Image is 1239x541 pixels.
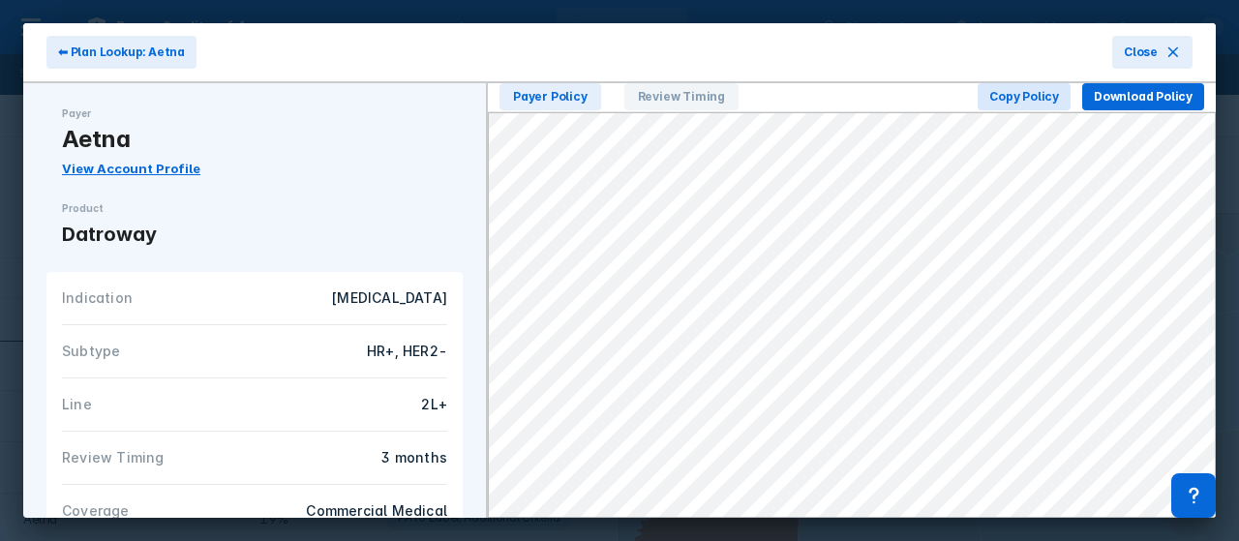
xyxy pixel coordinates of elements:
[1082,85,1204,105] a: Download Policy
[266,287,447,309] div: [MEDICAL_DATA]
[62,447,255,468] div: Review Timing
[46,36,196,69] button: ⬅ Plan Lookup: Aetna
[62,106,447,121] div: Payer
[62,394,255,415] div: Line
[62,201,447,216] div: Product
[266,341,447,362] div: HR+, HER2-
[1094,88,1193,105] span: Download Policy
[1082,83,1204,110] button: Download Policy
[978,83,1071,110] button: Copy Policy
[62,341,255,362] div: Subtype
[1124,44,1158,61] span: Close
[499,83,601,110] span: Payer Policy
[266,447,447,468] div: 3 months
[62,287,255,309] div: Indication
[62,125,447,154] div: Aetna
[62,161,200,176] a: View Account Profile
[266,394,447,415] div: 2L+
[989,88,1059,105] span: Copy Policy
[58,44,185,61] span: ⬅ Plan Lookup: Aetna
[266,500,447,522] div: Commercial Medical
[62,500,255,522] div: Coverage
[624,83,739,110] span: Review Timing
[62,220,447,249] div: Datroway
[1112,36,1193,69] button: Close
